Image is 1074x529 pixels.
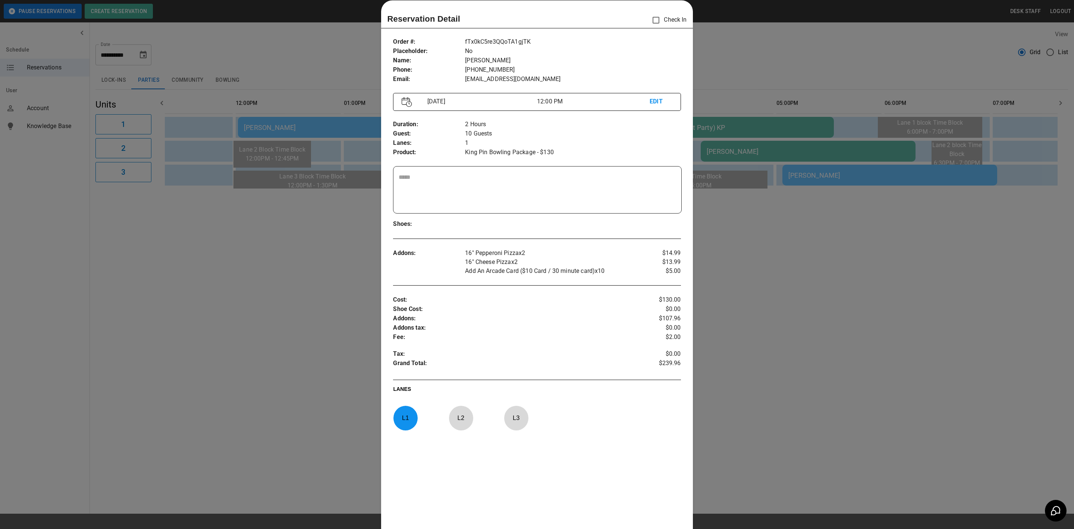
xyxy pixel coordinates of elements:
p: $239.96 [633,359,681,370]
p: Email : [393,75,465,84]
p: Phone : [393,65,465,75]
p: LANES [393,385,681,396]
p: Add An Arcade Card ($10 Card / 30 minute card) x 10 [465,267,633,276]
p: No [465,47,681,56]
p: Shoe Cost : [393,305,633,314]
p: EDIT [650,97,672,106]
p: Duration : [393,120,465,129]
p: [PERSON_NAME] [465,56,681,65]
p: $13.99 [633,258,681,267]
p: Lanes : [393,139,465,148]
p: 12:00 PM [537,97,650,106]
p: Product : [393,148,465,157]
p: $0.00 [633,305,681,314]
p: Reservation Detail [387,13,460,25]
p: [DATE] [424,97,537,106]
p: L 2 [449,409,473,427]
p: $5.00 [633,267,681,276]
p: fTx0kC5re3QQoTA1gjTK [465,37,681,47]
p: 10 Guests [465,129,681,139]
p: Addons tax : [393,323,633,333]
p: Addons : [393,249,465,258]
p: $14.99 [633,249,681,258]
p: 1 [465,139,681,148]
p: L 3 [504,409,528,427]
p: Fee : [393,333,633,342]
p: 16" Pepperoni Pizza x 2 [465,249,633,258]
p: $0.00 [633,349,681,359]
p: 2 Hours [465,120,681,129]
p: Grand Total : [393,359,633,370]
p: $107.96 [633,314,681,323]
p: Check In [648,12,687,28]
p: L 1 [393,409,418,427]
p: Addons : [393,314,633,323]
p: Name : [393,56,465,65]
p: [EMAIL_ADDRESS][DOMAIN_NAME] [465,75,681,84]
p: King Pin Bowling Package - $130 [465,148,681,157]
p: 16" Cheese Pizza x 2 [465,258,633,267]
p: [PHONE_NUMBER] [465,65,681,75]
p: Cost : [393,295,633,305]
p: Guest : [393,129,465,139]
p: $130.00 [633,295,681,305]
p: Tax : [393,349,633,359]
p: Shoes : [393,220,465,229]
img: Vector [402,97,412,107]
p: Order # : [393,37,465,47]
p: $0.00 [633,323,681,333]
p: $2.00 [633,333,681,342]
p: Placeholder : [393,47,465,56]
